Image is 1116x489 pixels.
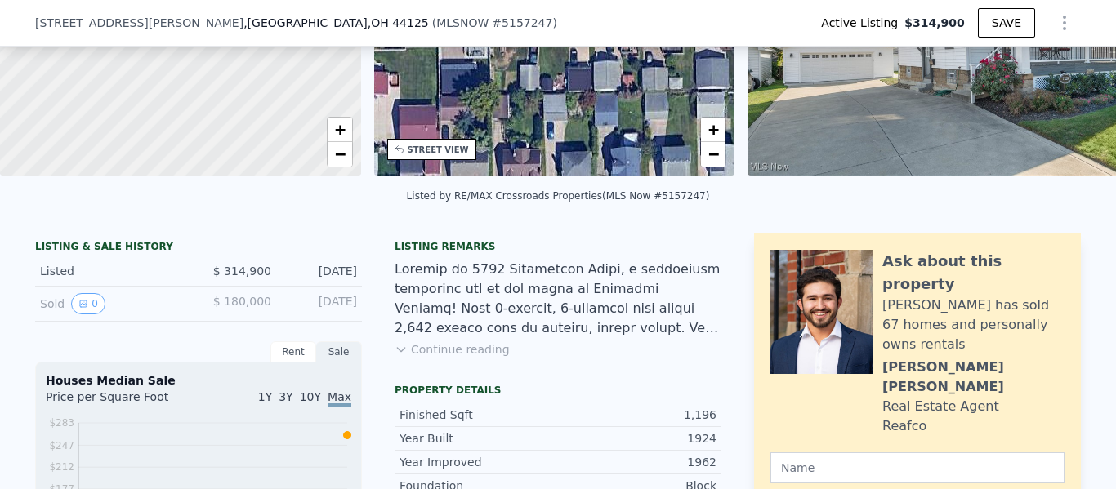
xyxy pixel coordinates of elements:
[279,390,292,403] span: 3Y
[882,296,1065,354] div: [PERSON_NAME] has sold 67 homes and personally owns rentals
[821,15,904,31] span: Active Listing
[40,263,185,279] div: Listed
[213,295,271,308] span: $ 180,000
[978,8,1035,38] button: SAVE
[395,260,721,338] div: Loremip do 5792 Sitametcon Adipi, e seddoeiusm temporinc utl et dol magna al Enimadmi Veniamq! No...
[35,240,362,256] div: LISTING & SALE HISTORY
[400,407,558,423] div: Finished Sqft
[882,397,999,416] div: Real Estate Agent
[328,390,351,407] span: Max
[328,118,352,142] a: Zoom in
[558,454,716,470] div: 1962
[395,384,721,397] div: Property details
[40,293,185,314] div: Sold
[882,358,1065,397] div: [PERSON_NAME] [PERSON_NAME]
[395,341,510,358] button: Continue reading
[46,372,351,389] div: Houses Median Sale
[334,144,345,164] span: −
[334,119,345,140] span: +
[316,341,362,362] div: Sale
[400,430,558,447] div: Year Built
[270,341,316,362] div: Rent
[708,144,719,164] span: −
[408,144,469,156] div: STREET VIEW
[49,417,74,429] tspan: $283
[243,15,429,31] span: , [GEOGRAPHIC_DATA]
[400,454,558,470] div: Year Improved
[882,416,926,436] div: Reafco
[407,190,710,202] div: Listed by RE/MAX Crossroads Properties (MLS Now #5157247)
[258,390,272,403] span: 1Y
[35,15,243,31] span: [STREET_ADDRESS][PERSON_NAME]
[701,118,725,142] a: Zoom in
[436,16,489,29] span: MLSNOW
[328,142,352,167] a: Zoom out
[882,250,1065,296] div: Ask about this property
[432,15,557,31] div: ( )
[770,452,1065,483] input: Name
[492,16,552,29] span: # 5157247
[49,440,74,451] tspan: $247
[1048,7,1081,39] button: Show Options
[46,389,199,415] div: Price per Square Foot
[904,15,965,31] span: $314,900
[708,119,719,140] span: +
[701,142,725,167] a: Zoom out
[368,16,429,29] span: , OH 44125
[558,407,716,423] div: 1,196
[395,240,721,253] div: Listing remarks
[300,390,321,403] span: 10Y
[213,265,271,278] span: $ 314,900
[558,430,716,447] div: 1924
[71,293,105,314] button: View historical data
[284,263,357,279] div: [DATE]
[284,293,357,314] div: [DATE]
[49,461,74,473] tspan: $212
